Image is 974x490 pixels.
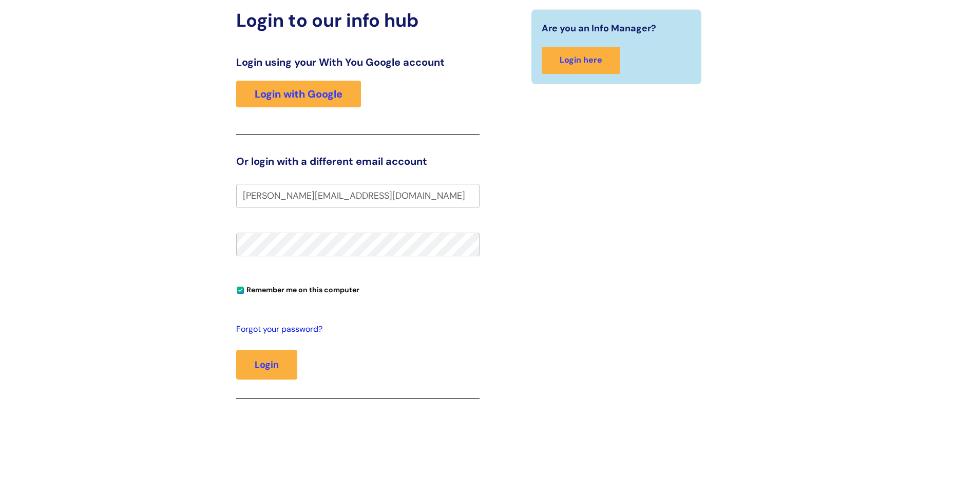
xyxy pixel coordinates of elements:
[542,20,656,36] span: Are you an Info Manager?
[237,287,244,294] input: Remember me on this computer
[236,9,480,31] h2: Login to our info hub
[236,322,474,337] a: Forgot your password?
[236,81,361,107] a: Login with Google
[236,283,359,294] label: Remember me on this computer
[542,47,620,74] a: Login here
[236,281,480,297] div: You can uncheck this option if you're logging in from a shared device
[236,350,297,380] button: Login
[236,184,480,208] input: Your e-mail address
[236,155,480,167] h3: Or login with a different email account
[236,56,480,68] h3: Login using your With You Google account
